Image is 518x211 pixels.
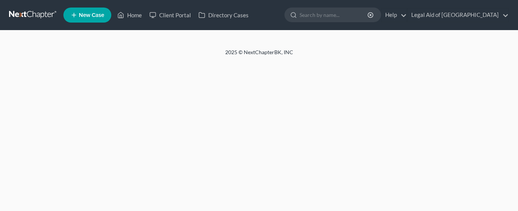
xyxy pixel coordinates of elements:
a: Directory Cases [195,8,252,22]
span: New Case [79,12,104,18]
a: Help [381,8,407,22]
input: Search by name... [300,8,369,22]
div: 2025 © NextChapterBK, INC [44,49,474,62]
a: Home [114,8,146,22]
a: Client Portal [146,8,195,22]
a: Legal Aid of [GEOGRAPHIC_DATA] [407,8,509,22]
